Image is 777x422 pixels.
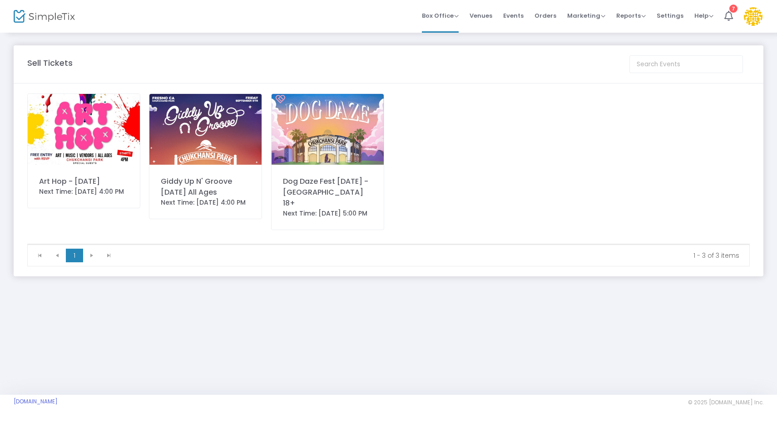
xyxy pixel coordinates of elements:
span: Events [503,4,524,27]
kendo-pager-info: 1 - 3 of 3 items [124,251,739,260]
span: © 2025 [DOMAIN_NAME] Inc. [688,399,763,406]
div: Next Time: [DATE] 5:00 PM [283,209,372,218]
span: Settings [657,4,683,27]
a: [DOMAIN_NAME] [14,398,58,405]
span: Page 1 [66,249,83,262]
span: Marketing [567,11,605,20]
div: Next Time: [DATE] 4:00 PM [161,198,250,207]
div: Dog Daze Fest [DATE] - [GEOGRAPHIC_DATA] 18+ [283,176,372,209]
m-panel-title: Sell Tickets [27,57,73,69]
span: Box Office [422,11,459,20]
span: Orders [534,4,556,27]
span: Reports [616,11,646,20]
div: Giddy Up N' Groove [DATE] All Ages [161,176,250,198]
img: ANewDesign12copy5.png [149,94,262,165]
div: 7 [729,5,737,13]
div: Next Time: [DATE] 4:00 PM [39,187,129,196]
div: Data table [28,244,749,245]
img: Dog-Daze-Flyer-phase2copy.JPEG [272,94,384,165]
span: Help [694,11,713,20]
span: Venues [470,4,492,27]
div: Art Hop - [DATE] [39,176,129,187]
img: PaintSipTemplate3.jpg [28,94,140,165]
input: Search Events [629,55,743,73]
